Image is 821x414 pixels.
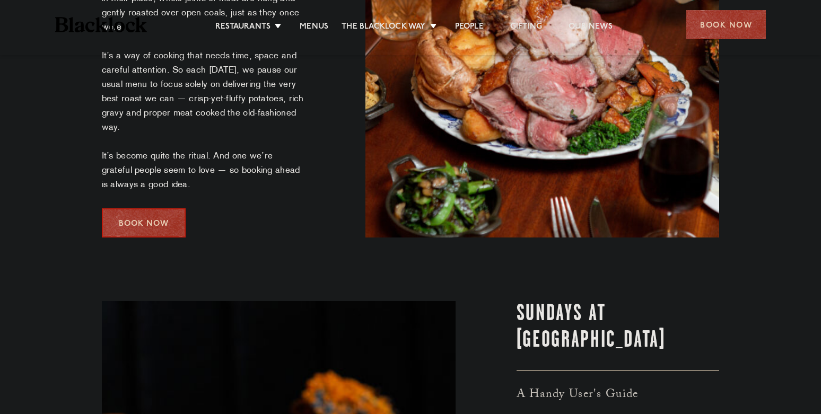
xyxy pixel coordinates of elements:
[517,301,720,354] h2: Sundays at [GEOGRAPHIC_DATA]
[455,22,484,33] a: People
[55,17,147,32] img: BL_Textured_Logo-footer-cropped.svg
[300,22,328,33] a: Menus
[102,208,186,237] div: Book Now
[215,22,270,33] a: Restaurants
[510,22,542,33] a: Gifting
[686,10,766,39] div: Book Now
[342,22,425,33] a: The Blacklock Way
[569,22,613,33] a: Our News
